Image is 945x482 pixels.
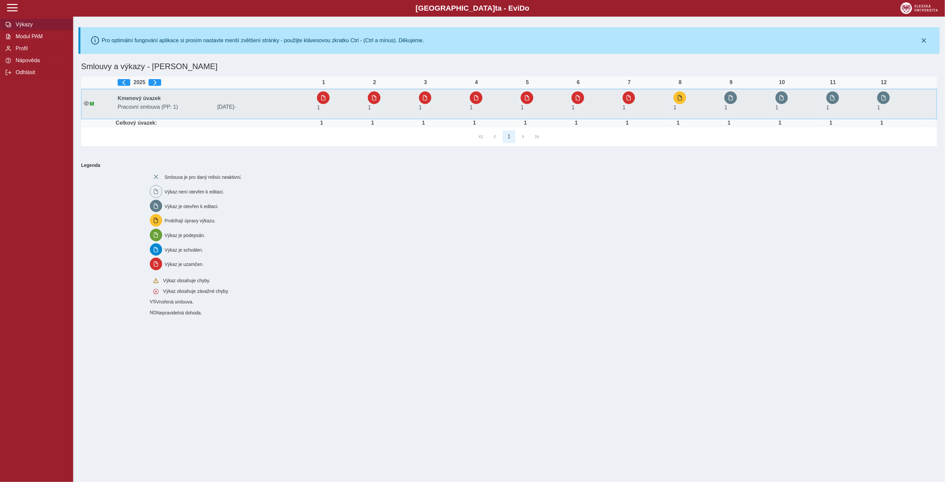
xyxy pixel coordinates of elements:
span: Úvazek : 8 h / den. 40 h / týden. [623,105,626,110]
div: 6 [572,79,585,85]
h1: Smlouvy a výkazy - [PERSON_NAME] [78,59,796,74]
div: Úvazek : 8 h / den. 40 h / týden. [315,120,328,126]
span: Modul PAM [14,34,67,40]
span: Úvazek : 8 h / den. 40 h / týden. [317,105,320,110]
div: Úvazek : 8 h / den. 40 h / týden. [570,120,583,126]
span: Úvazek : 8 h / den. 40 h / týden. [572,105,575,110]
span: t [495,4,497,12]
span: Vnořená smlouva. [156,299,193,304]
b: [GEOGRAPHIC_DATA] a - Evi [20,4,925,13]
span: Úvazek : 8 h / den. 40 h / týden. [724,105,727,110]
button: 1 [503,130,515,143]
span: Nepravidelná dohoda. [157,310,202,315]
img: logo_web_su.png [900,2,938,14]
div: 1 [317,79,330,85]
span: Úvazek : 8 h / den. 40 h / týden. [674,105,677,110]
div: 2025 [118,79,312,86]
span: Výkaz je podepsán. [164,233,205,238]
span: Úvazek : 8 h / den. 40 h / týden. [826,105,829,110]
div: 2 [368,79,381,85]
span: Úvazek : 8 h / den. 40 h / týden. [419,105,422,110]
span: Výkaz je uzamčen. [164,262,204,267]
b: Legenda [78,160,934,171]
div: 7 [623,79,636,85]
span: Výkaz je schválen. [164,247,203,253]
div: 9 [724,79,738,85]
span: Profil [14,46,67,52]
div: Úvazek : 8 h / den. 40 h / týden. [366,120,379,126]
div: 5 [521,79,534,85]
span: Pracovní smlouva (PP: 1) [115,104,215,110]
span: Údaje souhlasí s údaji v Magionu [90,101,94,107]
span: - [234,104,236,110]
span: o [525,4,530,12]
span: Výkazy [14,22,67,28]
div: Úvazek : 8 h / den. 40 h / týden. [774,120,787,126]
span: Smlouva vnořená do kmene [150,299,156,304]
div: Úvazek : 8 h / den. 40 h / týden. [519,120,532,126]
span: Výkaz je otevřen k editaci. [164,204,219,209]
b: Kmenový úvazek [118,95,161,101]
div: Pro optimální fungování aplikace si prosím nastavte menší zvětšení stránky - použijte klávesovou ... [102,38,424,44]
div: Úvazek : 8 h / den. 40 h / týden. [621,120,634,126]
div: 8 [674,79,687,85]
div: Úvazek : 8 h / den. 40 h / týden. [468,120,481,126]
span: Výkaz není otevřen k editaci. [164,189,224,195]
span: Nápověda [14,58,67,63]
span: Úvazek : 8 h / den. 40 h / týden. [521,105,524,110]
span: Výkaz obsahuje chyby. [163,278,210,283]
span: Úvazek : 8 h / den. 40 h / týden. [877,105,880,110]
div: 10 [776,79,789,85]
div: 12 [877,79,891,85]
div: Úvazek : 8 h / den. 40 h / týden. [417,120,430,126]
span: D [519,4,525,12]
span: Úvazek : 8 h / den. 40 h / týden. [470,105,473,110]
span: [DATE] [215,104,314,110]
span: Probíhají úpravy výkazu. [164,218,215,224]
div: Úvazek : 8 h / den. 40 h / týden. [722,120,736,126]
span: Smlouva je pro daný měsíc neaktivní. [164,175,242,180]
span: Úvazek : 8 h / den. 40 h / týden. [368,105,371,110]
div: 3 [419,79,432,85]
span: Smlouva vnořená do kmene [150,310,157,315]
span: Odhlásit [14,69,67,75]
div: Úvazek : 8 h / den. 40 h / týden. [672,120,685,126]
i: Smlouva je aktivní [84,101,89,106]
td: Celkový úvazek: [115,119,314,127]
div: 11 [826,79,840,85]
div: Úvazek : 8 h / den. 40 h / týden. [824,120,838,126]
span: Úvazek : 8 h / den. 40 h / týden. [776,105,779,110]
div: Úvazek : 8 h / den. 40 h / týden. [875,120,889,126]
span: Výkaz obsahuje závažné chyby. [163,289,229,294]
div: 4 [470,79,483,85]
